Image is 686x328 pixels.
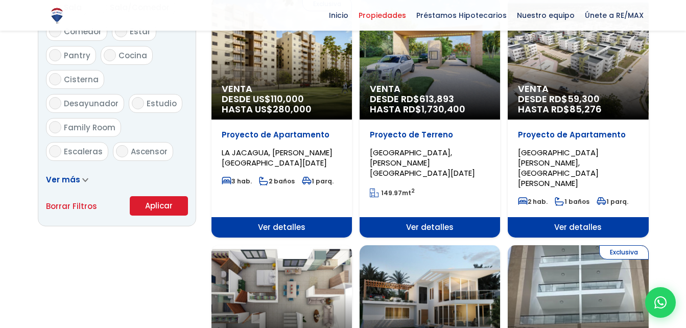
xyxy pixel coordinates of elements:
span: DESDE US$ [222,94,342,114]
span: 2 hab. [518,197,548,206]
span: 2 baños [259,177,295,185]
span: Venta [518,84,638,94]
span: Nuestro equipo [512,8,580,23]
a: Ver más [46,174,88,185]
span: 1,730,400 [421,103,465,115]
sup: 2 [411,187,415,195]
span: Pantry [64,50,90,61]
p: Proyecto de Terreno [370,130,490,140]
span: DESDE RD$ [370,94,490,114]
span: DESDE RD$ [518,94,638,114]
span: Estudio [147,98,177,109]
span: 280,000 [273,103,312,115]
span: Cocina [119,50,147,61]
span: 1 baños [555,197,589,206]
span: 3 hab. [222,177,252,185]
span: Venta [370,84,490,94]
span: 613,893 [419,92,454,105]
input: Cisterna [49,73,61,85]
input: Comedor [49,25,61,37]
span: Exclusiva [599,245,649,260]
span: Inicio [324,8,353,23]
input: Pantry [49,49,61,61]
span: Ascensor [131,146,168,157]
input: Cocina [104,49,116,61]
span: HASTA RD$ [370,104,490,114]
a: Borrar Filtros [46,200,97,213]
span: [GEOGRAPHIC_DATA], [PERSON_NAME][GEOGRAPHIC_DATA][DATE] [370,147,475,178]
span: mt [370,189,415,197]
span: 1 parq. [597,197,628,206]
span: Comedor [64,26,102,37]
input: Estudio [132,97,144,109]
span: Ver detalles [360,217,500,238]
span: Propiedades [353,8,411,23]
span: Desayunador [64,98,119,109]
span: Únete a RE/MAX [580,8,649,23]
button: Aplicar [130,196,188,216]
span: Venta [222,84,342,94]
span: 85,276 [570,103,602,115]
span: Ver más [46,174,80,185]
span: Préstamos Hipotecarios [411,8,512,23]
span: Cisterna [64,74,99,85]
input: Estar [115,25,127,37]
span: 1 parq. [302,177,334,185]
input: Ascensor [116,145,128,157]
img: Logo de REMAX [48,7,66,25]
span: 59,300 [567,92,600,105]
input: Escaleras [49,145,61,157]
span: LA JACAGUA, [PERSON_NAME][GEOGRAPHIC_DATA][DATE] [222,147,333,168]
span: Estar [130,26,151,37]
span: HASTA US$ [222,104,342,114]
input: Desayunador [49,97,61,109]
p: Proyecto de Apartamento [518,130,638,140]
p: Proyecto de Apartamento [222,130,342,140]
span: Escaleras [64,146,103,157]
input: Family Room [49,121,61,133]
span: Ver detalles [508,217,648,238]
span: Ver detalles [211,217,352,238]
span: 110,000 [271,92,304,105]
span: Family Room [64,122,115,133]
span: [GEOGRAPHIC_DATA][PERSON_NAME], [GEOGRAPHIC_DATA][PERSON_NAME] [518,147,599,189]
span: 149.97 [381,189,402,197]
span: HASTA RD$ [518,104,638,114]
